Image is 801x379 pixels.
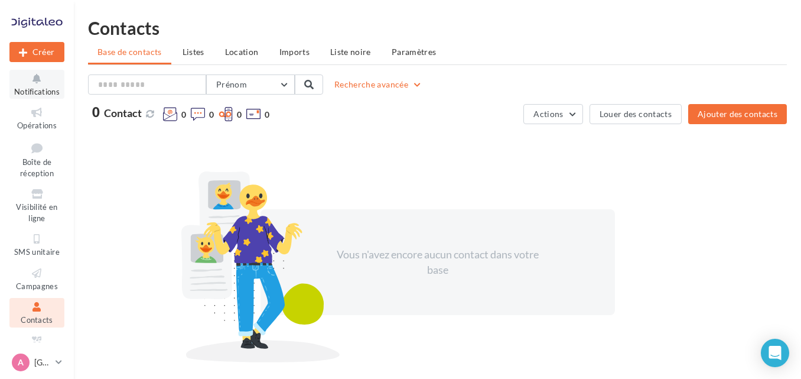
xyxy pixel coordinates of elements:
[16,281,58,291] span: Campagnes
[9,42,64,62] div: Nouvelle campagne
[330,77,427,92] button: Recherche avancée
[9,230,64,259] a: SMS unitaire
[183,47,204,57] span: Listes
[9,70,64,99] button: Notifications
[18,357,24,368] span: A
[279,47,310,57] span: Imports
[761,339,789,367] div: Open Intercom Messenger
[336,247,539,277] div: Vous n'avez encore aucun contact dans votre base
[16,202,57,223] span: Visibilité en ligne
[523,104,582,124] button: Actions
[225,47,259,57] span: Location
[330,47,371,57] span: Liste noire
[9,264,64,293] a: Campagnes
[104,106,142,119] span: Contact
[92,106,100,119] span: 0
[9,103,64,132] a: Opérations
[209,109,214,121] span: 0
[9,332,64,361] a: Médiathèque
[392,47,437,57] span: Paramètres
[181,109,186,121] span: 0
[34,357,51,368] p: [GEOGRAPHIC_DATA]
[206,74,295,95] button: Prénom
[533,109,563,119] span: Actions
[9,351,64,374] a: A [GEOGRAPHIC_DATA]
[21,315,53,325] span: Contacts
[237,109,242,121] span: 0
[20,157,54,178] span: Boîte de réception
[14,247,60,257] span: SMS unitaire
[590,104,682,124] button: Louer des contacts
[17,121,57,130] span: Opérations
[9,138,64,181] a: Boîte de réception
[14,87,60,96] span: Notifications
[88,19,787,37] h1: Contacts
[688,104,787,124] button: Ajouter des contacts
[265,109,269,121] span: 0
[9,42,64,62] button: Créer
[9,298,64,327] a: Contacts
[9,185,64,225] a: Visibilité en ligne
[216,79,247,89] span: Prénom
